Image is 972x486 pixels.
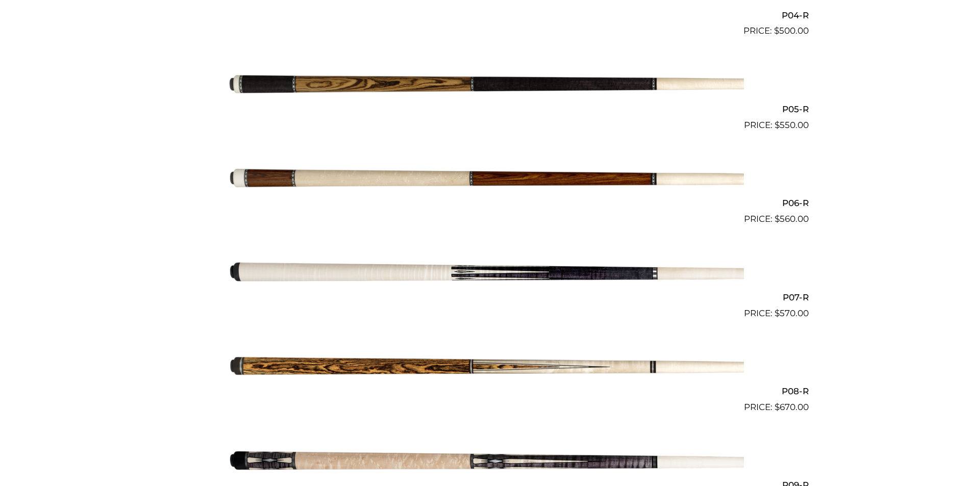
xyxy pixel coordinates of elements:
bdi: 570.00 [775,308,809,318]
a: P06-R $560.00 [164,136,809,226]
span: $ [775,402,780,412]
span: $ [775,120,780,130]
span: $ [774,25,779,36]
bdi: 550.00 [775,120,809,130]
img: P05-R [229,42,744,127]
img: P08-R [229,324,744,410]
bdi: 670.00 [775,402,809,412]
h2: P07-R [164,288,809,306]
span: $ [775,214,780,224]
bdi: 500.00 [774,25,809,36]
bdi: 560.00 [775,214,809,224]
a: P08-R $670.00 [164,324,809,414]
a: P05-R $550.00 [164,42,809,132]
h2: P06-R [164,194,809,213]
a: P07-R $570.00 [164,230,809,320]
h2: P08-R [164,382,809,401]
span: $ [775,308,780,318]
h2: P05-R [164,99,809,118]
img: P07-R [229,230,744,316]
h2: P04-R [164,6,809,24]
img: P06-R [229,136,744,222]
